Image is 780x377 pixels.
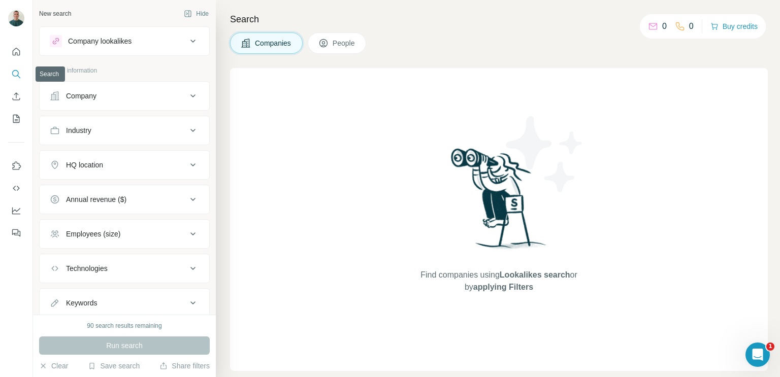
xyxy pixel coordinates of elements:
[40,153,209,177] button: HQ location
[8,43,24,61] button: Quick start
[230,12,768,26] h4: Search
[40,256,209,281] button: Technologies
[39,361,68,371] button: Clear
[66,263,108,273] div: Technologies
[8,110,24,128] button: My lists
[8,201,24,220] button: Dashboard
[39,9,71,18] div: New search
[499,109,591,200] img: Surfe Illustration - Stars
[40,291,209,315] button: Keywords
[68,36,132,46] div: Company lookalikes
[40,222,209,246] button: Employees (size)
[66,194,126,204] div: Annual revenue ($)
[745,342,770,367] iframe: Intercom live chat
[40,84,209,108] button: Company
[255,38,292,48] span: Companies
[66,229,120,239] div: Employees (size)
[8,10,24,26] img: Avatar
[710,19,758,33] button: Buy credits
[66,91,96,101] div: Company
[766,342,774,351] span: 1
[689,20,694,32] p: 0
[87,321,161,330] div: 90 search results remaining
[66,125,91,135] div: Industry
[473,283,533,291] span: applying Filters
[40,29,209,53] button: Company lookalikes
[66,298,97,308] div: Keywords
[333,38,356,48] span: People
[8,179,24,197] button: Use Surfe API
[39,66,210,75] p: Company information
[8,224,24,242] button: Feedback
[8,157,24,175] button: Use Surfe on LinkedIn
[662,20,667,32] p: 0
[177,6,216,21] button: Hide
[40,187,209,212] button: Annual revenue ($)
[159,361,210,371] button: Share filters
[88,361,140,371] button: Save search
[66,160,103,170] div: HQ location
[417,269,580,293] span: Find companies using or by
[8,87,24,106] button: Enrich CSV
[8,65,24,83] button: Search
[446,146,552,259] img: Surfe Illustration - Woman searching with binoculars
[40,118,209,143] button: Industry
[500,270,570,279] span: Lookalikes search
